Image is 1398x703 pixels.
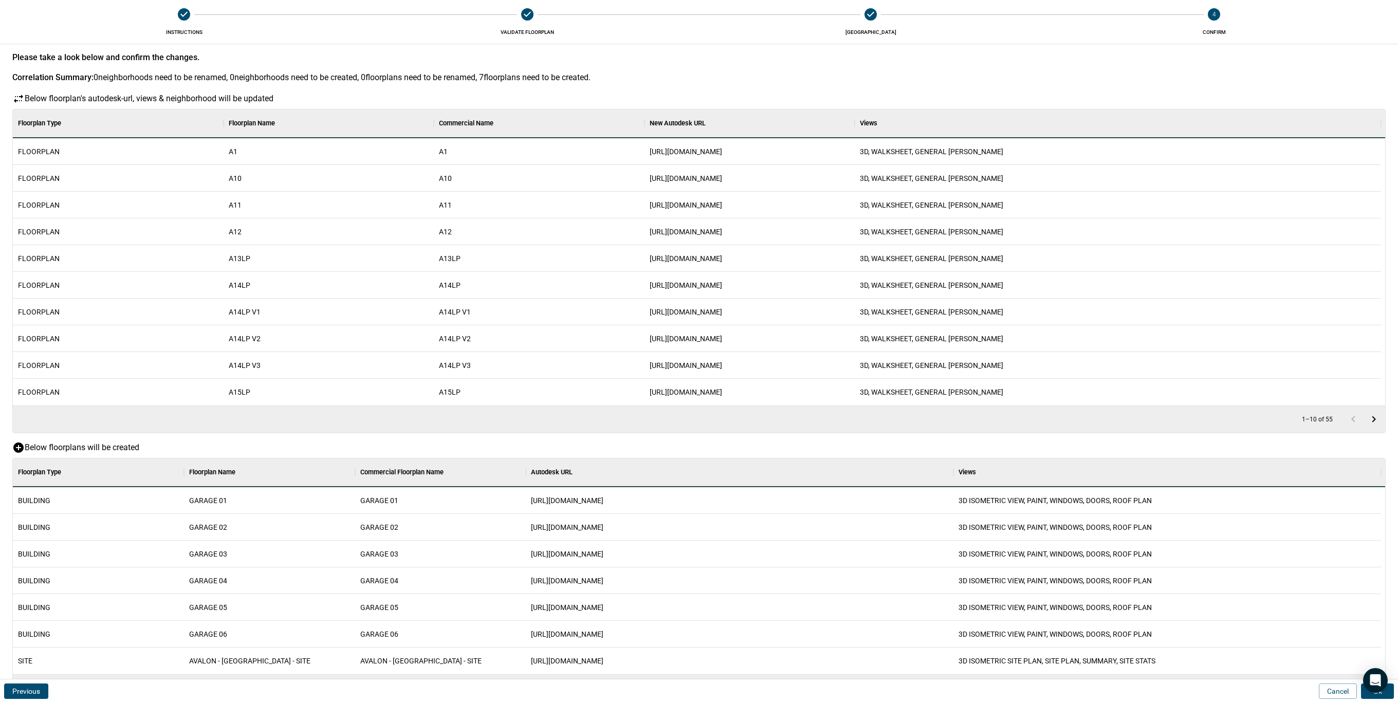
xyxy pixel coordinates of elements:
[650,200,722,210] span: [URL][DOMAIN_NAME]
[434,109,645,138] div: Commercial Name
[855,109,1381,138] div: Views
[18,280,60,290] span: FLOORPLAN
[360,458,444,487] div: Commercial Floorplan Name
[4,683,48,699] button: Previous
[18,387,60,397] span: FLOORPLAN
[531,495,603,506] span: [URL][DOMAIN_NAME]
[189,522,227,532] span: GARAGE 02
[229,200,242,210] span: A11
[526,458,953,487] div: Autodesk URL
[531,602,603,613] span: [URL][DOMAIN_NAME]
[12,52,1386,62] div: Please take a look below and confirm the changes.
[439,360,471,371] span: A14LP V3
[224,109,434,138] div: Floorplan Name
[439,307,471,317] span: A14LP V1
[18,334,60,344] span: FLOORPLAN
[959,495,1152,506] span: 3D ISOMETRIC VIEW​, PAINT, WINDOWS, DOORS, ROOF PLAN
[360,576,398,586] span: GARAGE 04
[531,549,603,559] span: [URL][DOMAIN_NAME]
[645,109,855,138] div: New Autodesk URL
[860,146,1003,157] span: 3D, WALKSHEET, GENERAL [PERSON_NAME]
[1319,683,1357,699] button: Cancel
[959,522,1152,532] span: 3D ISOMETRIC VIEW​, PAINT, WINDOWS, DOORS, ROOF PLAN
[18,656,32,666] span: SITE
[1212,11,1216,18] text: 4
[229,173,242,183] span: A10
[13,458,184,487] div: Floorplan Type
[860,360,1003,371] span: 3D, WALKSHEET, GENERAL [PERSON_NAME]
[13,109,224,138] div: Floorplan Type
[1046,29,1382,35] span: Confirm
[650,280,722,290] span: [URL][DOMAIN_NAME]
[360,602,398,613] span: GARAGE 05
[531,629,603,639] span: [URL][DOMAIN_NAME]
[18,522,50,532] span: BUILDING
[189,549,227,559] span: GARAGE 03
[531,656,603,666] span: [URL][DOMAIN_NAME]
[229,227,242,237] span: A12
[439,334,471,344] span: A14LP V2
[189,495,227,506] span: GARAGE 01
[360,549,398,559] span: GARAGE 03
[531,522,603,532] span: [URL][DOMAIN_NAME]
[439,173,452,183] span: A10
[229,253,250,264] span: A13LP
[12,72,94,82] div: Correlation Summary:
[94,72,591,82] span: 0 neighborhoods need to be renamed, 0 neighborhoods need to be created, 0 floorplans need to be r...
[860,253,1003,264] span: 3D, WALKSHEET, GENERAL [PERSON_NAME]
[531,458,573,487] div: Autodesk URL
[439,387,461,397] span: A15LP
[189,656,310,666] span: AVALON - [GEOGRAPHIC_DATA] - SITE
[229,307,261,317] span: A14LP V1
[959,576,1152,586] span: 3D ISOMETRIC VIEW​, PAINT, WINDOWS, DOORS, ROOF PLAN
[18,307,60,317] span: FLOORPLAN
[1361,683,1394,699] button: Ok
[959,602,1152,613] span: 3D ISOMETRIC VIEW​, PAINT, WINDOWS, DOORS, ROOF PLAN
[355,458,526,487] div: Commercial Floorplan Name
[18,109,61,138] div: Floorplan Type
[189,576,227,586] span: GARAGE 04
[229,360,261,371] span: A14LP V3
[953,458,1381,487] div: Views
[703,29,1038,35] span: [GEOGRAPHIC_DATA]
[650,109,706,138] div: New Autodesk URL
[25,92,273,105] p: Below floorplan's autodesk-url, views & neighborhood will be updated
[959,458,976,487] div: Views
[18,173,60,183] span: FLOORPLAN
[184,458,355,487] div: Floorplan Name
[860,173,1003,183] span: 3D, WALKSHEET, GENERAL [PERSON_NAME]
[650,173,722,183] span: [URL][DOMAIN_NAME]
[959,656,1155,666] span: 3D ISOMETRIC SITE PLAN​, SITE PLAN, SUMMARY, SITE STATS
[650,227,722,237] span: [URL][DOMAIN_NAME]
[18,360,60,371] span: FLOORPLAN
[18,458,61,487] div: Floorplan Type
[959,549,1152,559] span: 3D ISOMETRIC VIEW​, PAINT, WINDOWS, DOORS, ROOF PLAN
[650,146,722,157] span: [URL][DOMAIN_NAME]
[229,146,237,157] span: A1
[860,280,1003,290] span: 3D, WALKSHEET, GENERAL [PERSON_NAME]
[18,549,50,559] span: BUILDING
[189,602,227,613] span: GARAGE 05
[18,227,60,237] span: FLOORPLAN
[959,629,1152,639] span: 3D ISOMETRIC VIEW​, PAINT, WINDOWS, DOORS, ROOF PLAN
[189,629,227,639] span: GARAGE 06
[860,109,877,138] div: Views
[18,146,60,157] span: FLOORPLAN
[439,253,461,264] span: A13LP
[189,458,235,487] div: Floorplan Name
[18,253,60,264] span: FLOORPLAN
[360,29,695,35] span: Validate FLOORPLAN
[439,200,452,210] span: A11
[229,109,275,138] div: Floorplan Name
[439,227,452,237] span: A12
[860,227,1003,237] span: 3D, WALKSHEET, GENERAL [PERSON_NAME]
[650,334,722,344] span: [URL][DOMAIN_NAME]
[650,253,722,264] span: [URL][DOMAIN_NAME]
[650,387,722,397] span: [URL][DOMAIN_NAME]
[860,200,1003,210] span: 3D, WALKSHEET, GENERAL [PERSON_NAME]
[439,146,448,157] span: A1
[18,495,50,506] span: BUILDING
[18,629,50,639] span: BUILDING
[229,387,250,397] span: A15LP
[1364,409,1384,430] button: Go to next page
